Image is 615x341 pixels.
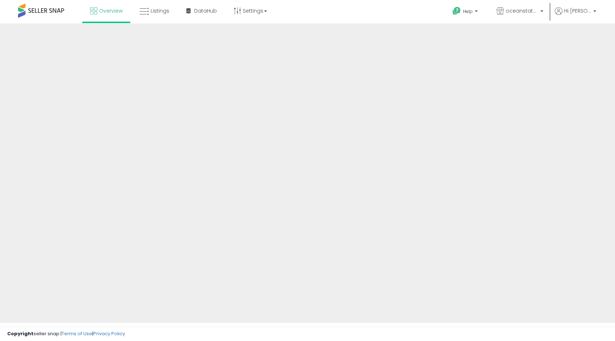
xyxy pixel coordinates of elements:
a: Help [447,1,485,23]
span: DataHub [194,7,217,14]
a: Hi [PERSON_NAME] [555,7,596,23]
span: Help [463,8,473,14]
span: Hi [PERSON_NAME] [564,7,591,14]
i: Get Help [452,6,461,16]
span: oceanstateselling [506,7,538,14]
span: Overview [99,7,122,14]
span: Listings [151,7,169,14]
